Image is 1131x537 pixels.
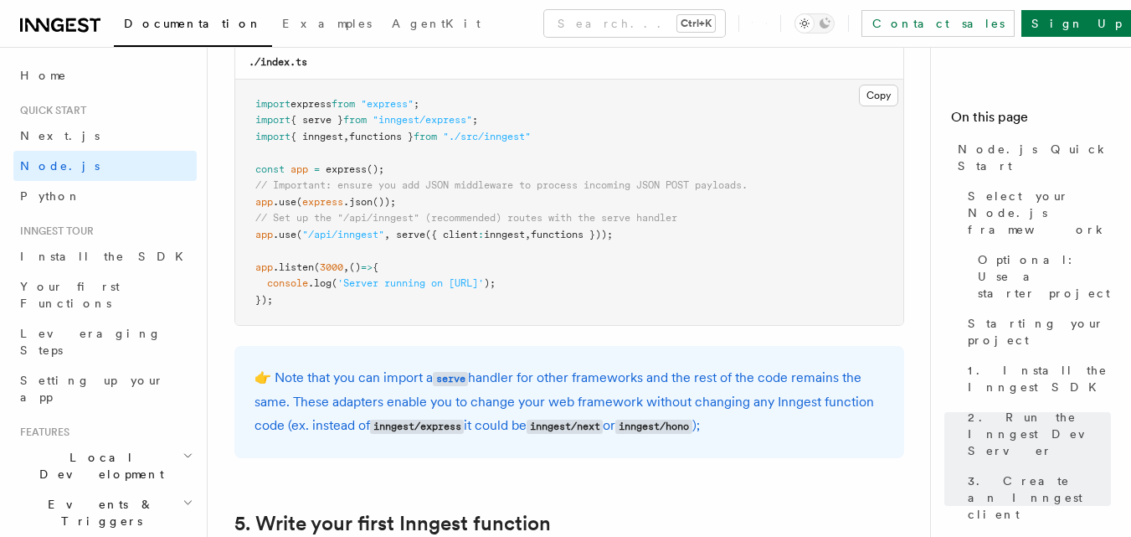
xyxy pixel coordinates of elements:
[527,420,603,434] code: inngest/next
[302,229,384,240] span: "/api/inngest"
[951,134,1111,181] a: Node.js Quick Start
[13,241,197,271] a: Install the SDK
[861,10,1015,37] a: Contact sales
[255,163,285,175] span: const
[13,426,69,439] span: Features
[337,277,484,289] span: 'Server running on [URL]'
[254,366,884,438] p: 👉 Note that you can import a handler for other frameworks and the rest of the code remains the sa...
[343,114,367,126] span: from
[13,104,86,117] span: Quick start
[20,374,164,404] span: Setting up your app
[13,496,183,529] span: Events & Triggers
[326,163,367,175] span: express
[531,229,613,240] span: functions }));
[361,98,414,110] span: "express"
[961,308,1111,355] a: Starting your project
[255,131,290,142] span: import
[13,449,183,483] span: Local Development
[472,114,478,126] span: ;
[20,189,81,203] span: Python
[794,13,835,34] button: Toggle dark mode
[958,141,1111,174] span: Node.js Quick Start
[484,277,496,289] span: );
[544,10,725,37] button: Search...Ctrl+K
[343,196,373,208] span: .json
[273,196,296,208] span: .use
[968,188,1111,238] span: Select your Node.js framework
[396,229,425,240] span: serve
[20,280,120,310] span: Your first Functions
[677,15,715,32] kbd: Ctrl+K
[13,151,197,181] a: Node.js
[484,229,525,240] span: inngest
[13,489,197,536] button: Events & Triggers
[343,261,349,273] span: ,
[370,420,464,434] code: inngest/express
[255,212,677,224] span: // Set up the "/api/inngest" (recommended) routes with the serve handler
[290,98,332,110] span: express
[961,355,1111,402] a: 1. Install the Inngest SDK
[433,372,468,386] code: serve
[961,466,1111,529] a: 3. Create an Inngest client
[361,261,373,273] span: =>
[343,131,349,142] span: ,
[255,98,290,110] span: import
[349,261,361,273] span: ()
[414,98,419,110] span: ;
[951,107,1111,134] h4: On this page
[124,17,262,30] span: Documentation
[978,251,1111,302] span: Optional: Use a starter project
[971,245,1111,308] a: Optional: Use a starter project
[433,369,468,385] a: serve
[392,17,481,30] span: AgentKit
[314,163,320,175] span: =
[373,114,472,126] span: "inngest/express"
[290,163,308,175] span: app
[968,409,1111,459] span: 2. Run the Inngest Dev Server
[478,229,484,240] span: :
[332,277,337,289] span: (
[13,225,94,238] span: Inngest tour
[13,271,197,318] a: Your first Functions
[273,229,296,240] span: .use
[20,67,67,84] span: Home
[373,196,396,208] span: ());
[332,98,355,110] span: from
[859,85,898,106] button: Copy
[255,294,273,306] span: });
[443,131,531,142] span: "./src/inngest"
[296,229,302,240] span: (
[282,17,372,30] span: Examples
[373,261,378,273] span: {
[367,163,384,175] span: ();
[308,277,332,289] span: .log
[414,131,437,142] span: from
[255,179,748,191] span: // Important: ensure you add JSON middleware to process incoming JSON POST payloads.
[13,181,197,211] a: Python
[314,261,320,273] span: (
[20,159,100,173] span: Node.js
[13,365,197,412] a: Setting up your app
[255,114,290,126] span: import
[525,229,531,240] span: ,
[968,472,1111,523] span: 3. Create an Inngest client
[961,181,1111,245] a: Select your Node.js framework
[290,131,343,142] span: { inngest
[249,56,307,68] code: ./index.ts
[20,129,100,142] span: Next.js
[290,114,343,126] span: { serve }
[968,315,1111,349] span: Starting your project
[320,261,343,273] span: 3000
[302,196,343,208] span: express
[13,442,197,489] button: Local Development
[255,196,273,208] span: app
[13,60,197,90] a: Home
[255,229,273,240] span: app
[13,318,197,365] a: Leveraging Steps
[272,5,382,45] a: Examples
[234,512,551,535] a: 5. Write your first Inngest function
[13,121,197,151] a: Next.js
[20,250,193,263] span: Install the SDK
[968,362,1111,395] span: 1. Install the Inngest SDK
[384,229,390,240] span: ,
